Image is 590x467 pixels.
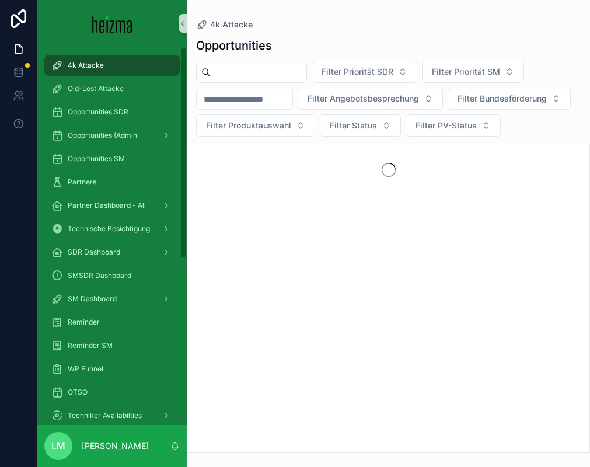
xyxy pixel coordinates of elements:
[68,341,113,350] span: Reminder SM
[44,102,180,123] a: Opportunities SDR
[44,218,180,239] a: Technische Besichtigung
[432,66,500,78] span: Filter Priorität SM
[44,405,180,426] a: Techniker Availabilties
[68,224,150,233] span: Technische Besichtigung
[206,120,291,131] span: Filter Produktauswahl
[92,14,132,33] img: App logo
[82,440,149,452] p: [PERSON_NAME]
[68,154,125,163] span: Opportunities SM
[422,61,524,83] button: Select Button
[196,19,253,30] a: 4k Attacke
[68,131,137,140] span: Opportunities (Admin
[416,120,477,131] span: Filter PV-Status
[44,55,180,76] a: 4k Attacke
[44,148,180,169] a: Opportunities SM
[312,61,417,83] button: Select Button
[68,364,103,374] span: WP Funnel
[44,312,180,333] a: Reminder
[68,294,117,304] span: SM Dashboard
[44,195,180,216] a: Partner Dashboard - All
[68,271,131,280] span: SMSDR Dashboard
[44,125,180,146] a: Opportunities (Admin
[68,84,124,93] span: Old-Lost Attacke
[68,318,100,327] span: Reminder
[68,248,120,257] span: SDR Dashboard
[44,382,180,403] a: OTSO
[68,411,142,420] span: Techniker Availabilties
[44,265,180,286] a: SMSDR Dashboard
[210,19,253,30] span: 4k Attacke
[68,61,104,70] span: 4k Attacke
[68,177,96,187] span: Partners
[44,172,180,193] a: Partners
[448,88,571,110] button: Select Button
[406,114,501,137] button: Select Button
[196,37,272,54] h1: Opportunities
[44,242,180,263] a: SDR Dashboard
[44,288,180,309] a: SM Dashboard
[458,93,547,104] span: Filter Bundesförderung
[322,66,393,78] span: Filter Priorität SDR
[68,201,146,210] span: Partner Dashboard - All
[68,107,128,117] span: Opportunities SDR
[44,78,180,99] a: Old-Lost Attacke
[51,439,65,453] span: LM
[44,335,180,356] a: Reminder SM
[196,114,315,137] button: Select Button
[298,88,443,110] button: Select Button
[330,120,377,131] span: Filter Status
[308,93,419,104] span: Filter Angebotsbesprechung
[68,388,88,397] span: OTSO
[37,47,187,425] div: scrollable content
[320,114,401,137] button: Select Button
[44,358,180,379] a: WP Funnel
